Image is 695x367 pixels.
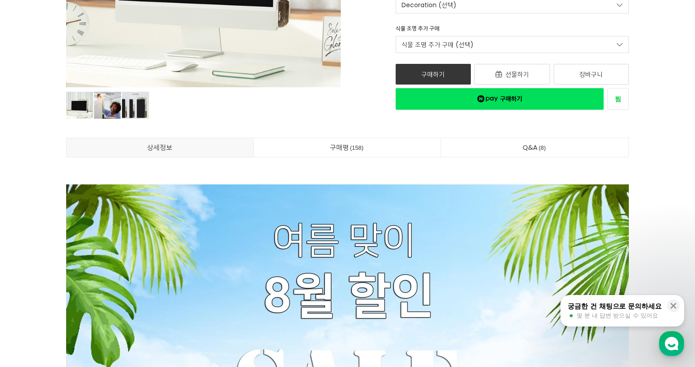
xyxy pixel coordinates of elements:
[116,285,173,308] a: 설정
[537,143,547,152] span: 8
[505,70,529,79] span: 선물하기
[554,64,629,85] a: 장바구니
[139,299,150,306] span: 설정
[254,138,441,157] a: 구매평158
[396,88,604,110] a: 새창
[396,36,629,53] a: 식물 조명 추가 구매 (선택)
[607,88,629,110] a: 새창
[441,138,628,157] a: Q&A8
[67,138,253,157] a: 상세정보
[396,64,471,85] a: 구매하기
[349,143,365,152] span: 158
[396,24,439,36] div: 식물 조명 추가 구매
[3,285,59,308] a: 홈
[82,299,93,306] span: 대화
[59,285,116,308] a: 대화
[28,299,34,306] span: 홈
[474,64,550,85] a: 선물하기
